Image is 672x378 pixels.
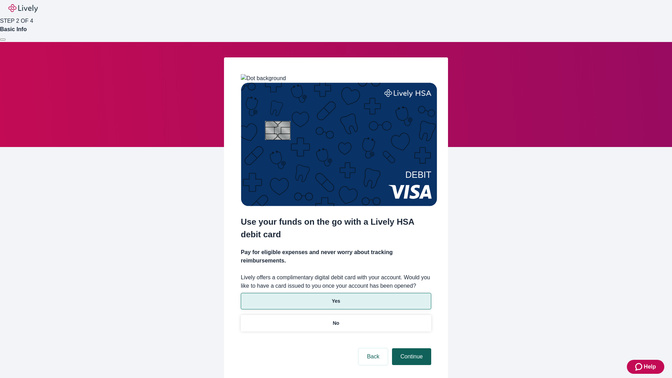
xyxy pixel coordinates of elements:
[333,320,339,327] p: No
[392,348,431,365] button: Continue
[241,216,431,241] h2: Use your funds on the go with a Lively HSA debit card
[8,4,38,13] img: Lively
[241,74,286,83] img: Dot background
[241,273,431,290] label: Lively offers a complimentary digital debit card with your account. Would you like to have a card...
[627,360,664,374] button: Zendesk support iconHelp
[241,248,431,265] h4: Pay for eligible expenses and never worry about tracking reimbursements.
[241,83,437,206] img: Debit card
[358,348,388,365] button: Back
[241,293,431,309] button: Yes
[644,363,656,371] span: Help
[635,363,644,371] svg: Zendesk support icon
[332,297,340,305] p: Yes
[241,315,431,331] button: No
